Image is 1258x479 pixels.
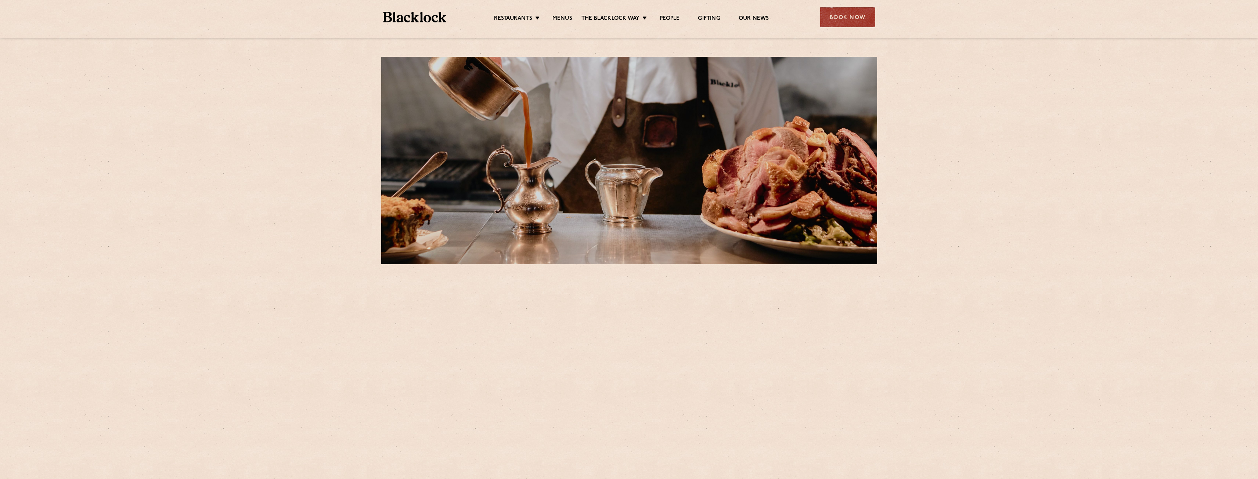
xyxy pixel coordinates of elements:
[820,7,875,27] div: Book Now
[698,15,720,23] a: Gifting
[552,15,572,23] a: Menus
[581,15,639,23] a: The Blacklock Way
[739,15,769,23] a: Our News
[383,12,447,22] img: BL_Textured_Logo-footer-cropped.svg
[494,15,532,23] a: Restaurants
[660,15,680,23] a: People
